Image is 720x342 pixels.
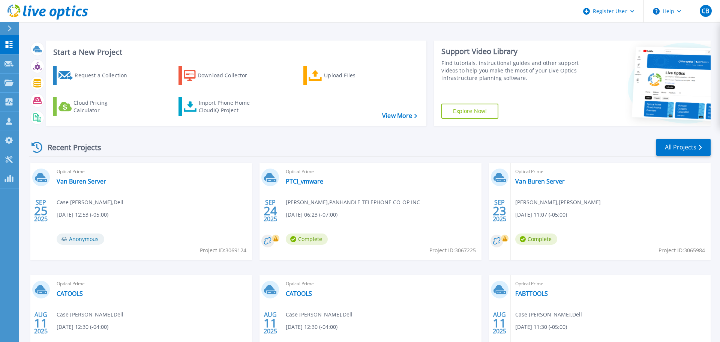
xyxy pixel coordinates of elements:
[515,211,567,219] span: [DATE] 11:07 (-05:00)
[34,208,48,214] span: 25
[178,66,262,85] a: Download Collector
[286,280,477,288] span: Optical Prime
[492,309,507,337] div: AUG 2025
[515,280,706,288] span: Optical Prime
[441,104,498,119] a: Explore Now!
[200,246,246,255] span: Project ID: 3069124
[57,323,108,331] span: [DATE] 12:30 (-04:00)
[263,197,277,224] div: SEP 2025
[264,208,277,214] span: 24
[515,234,557,245] span: Complete
[57,310,123,319] span: Case [PERSON_NAME] , Dell
[286,211,337,219] span: [DATE] 06:23 (-07:00)
[286,323,337,331] span: [DATE] 12:30 (-04:00)
[57,280,247,288] span: Optical Prime
[441,59,582,82] div: Find tutorials, instructional guides and other support videos to help you make the most of your L...
[658,246,705,255] span: Project ID: 3065984
[286,290,312,297] a: CATOOLS
[57,178,106,185] a: Van Buren Server
[656,139,711,156] a: All Projects
[493,320,506,326] span: 11
[57,234,104,245] span: Anonymous
[57,198,123,206] span: Case [PERSON_NAME] , Dell
[324,68,384,83] div: Upload Files
[286,167,477,176] span: Optical Prime
[515,198,601,206] span: [PERSON_NAME] , [PERSON_NAME]
[29,138,111,157] div: Recent Projects
[515,178,565,185] a: Van Buren Server
[286,198,420,206] span: [PERSON_NAME] , PANHANDLE TELEPHONE CO-OP INC
[286,310,352,319] span: Case [PERSON_NAME] , Dell
[57,167,247,176] span: Optical Prime
[429,246,476,255] span: Project ID: 3067225
[199,99,257,114] div: Import Phone Home CloudIQ Project
[286,178,323,185] a: PTCI_vmware
[286,234,328,245] span: Complete
[515,167,706,176] span: Optical Prime
[198,68,258,83] div: Download Collector
[382,112,417,119] a: View More
[515,290,548,297] a: FABTTOOLS
[515,323,567,331] span: [DATE] 11:30 (-05:00)
[34,197,48,224] div: SEP 2025
[53,66,137,85] a: Request a Collection
[493,208,506,214] span: 23
[57,290,83,297] a: CATOOLS
[73,99,133,114] div: Cloud Pricing Calculator
[75,68,135,83] div: Request a Collection
[263,309,277,337] div: AUG 2025
[53,48,417,56] h3: Start a New Project
[492,197,507,224] div: SEP 2025
[53,97,137,116] a: Cloud Pricing Calculator
[34,309,48,337] div: AUG 2025
[34,320,48,326] span: 11
[515,310,582,319] span: Case [PERSON_NAME] , Dell
[702,8,709,14] span: CB
[57,211,108,219] span: [DATE] 12:53 (-05:00)
[441,47,582,56] div: Support Video Library
[264,320,277,326] span: 11
[303,66,387,85] a: Upload Files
